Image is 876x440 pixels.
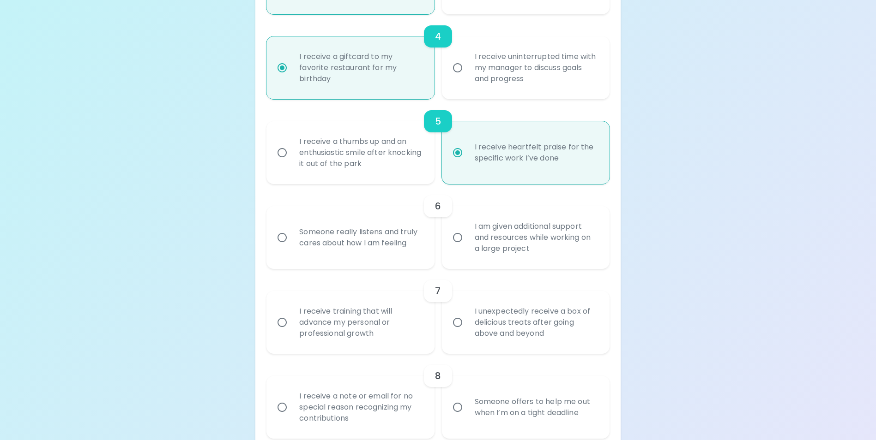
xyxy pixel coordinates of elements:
[467,210,604,265] div: I am given additional support and resources while working on a large project
[467,40,604,95] div: I receive uninterrupted time with my manager to discuss goals and progress
[292,40,429,95] div: I receive a giftcard to my favorite restaurant for my birthday
[435,29,441,44] h6: 4
[435,199,441,214] h6: 6
[292,125,429,180] div: I receive a thumbs up and an enthusiastic smile after knocking it out of the park
[266,354,609,439] div: choice-group-check
[467,295,604,350] div: I unexpectedly receive a box of delicious treats after going above and beyond
[266,184,609,269] div: choice-group-check
[266,269,609,354] div: choice-group-check
[435,369,441,383] h6: 8
[467,131,604,175] div: I receive heartfelt praise for the specific work I’ve done
[292,295,429,350] div: I receive training that will advance my personal or professional growth
[266,99,609,184] div: choice-group-check
[467,385,604,429] div: Someone offers to help me out when I’m on a tight deadline
[292,215,429,260] div: Someone really listens and truly cares about how I am feeling
[435,284,441,298] h6: 7
[435,114,441,129] h6: 5
[292,380,429,435] div: I receive a note or email for no special reason recognizing my contributions
[266,14,609,99] div: choice-group-check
